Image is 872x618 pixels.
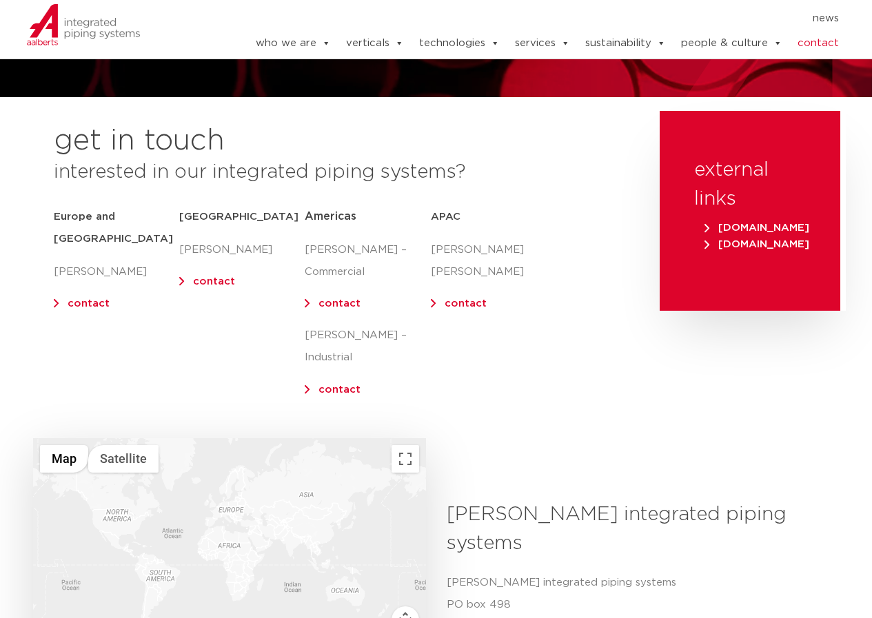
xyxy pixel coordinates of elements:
p: [PERSON_NAME] [54,261,179,283]
p: [PERSON_NAME] – Industrial [305,325,430,369]
a: contact [798,30,839,57]
span: Americas [305,211,356,222]
h2: get in touch [54,125,225,158]
strong: Europe and [GEOGRAPHIC_DATA] [54,212,173,244]
a: contact [193,276,235,287]
h5: [GEOGRAPHIC_DATA] [179,206,305,228]
h3: interested in our integrated piping systems? [54,158,625,187]
a: contact [445,298,487,309]
h5: APAC [431,206,556,228]
p: [PERSON_NAME] – Commercial [305,239,430,283]
a: sustainability [585,30,666,57]
span: [DOMAIN_NAME] [704,223,809,233]
a: technologies [419,30,500,57]
h3: external links [694,156,806,214]
a: who we are [256,30,331,57]
a: contact [68,298,110,309]
a: [DOMAIN_NAME] [701,223,813,233]
h3: [PERSON_NAME] integrated piping systems [447,500,829,558]
button: Show street map [40,445,88,473]
span: [DOMAIN_NAME] [704,239,809,249]
a: verticals [346,30,404,57]
button: Show satellite imagery [88,445,159,473]
p: [PERSON_NAME] [179,239,305,261]
a: news [813,8,839,30]
nav: Menu [214,8,840,30]
button: Toggle fullscreen view [392,445,419,473]
a: services [515,30,570,57]
a: [DOMAIN_NAME] [701,239,813,249]
a: people & culture [681,30,782,57]
a: contact [318,298,361,309]
a: contact [318,384,361,395]
p: [PERSON_NAME] [PERSON_NAME] [431,239,556,283]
